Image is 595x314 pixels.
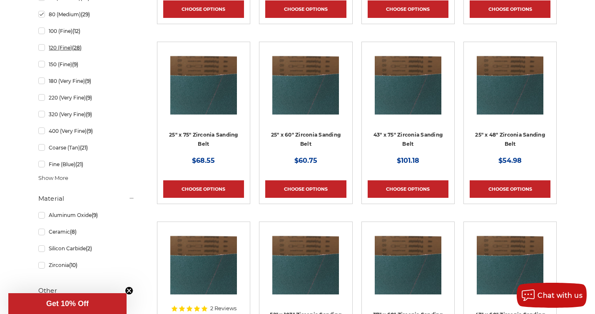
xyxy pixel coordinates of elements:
button: Close teaser [125,287,133,295]
img: 52" x 103" Zirconia Sanding Belt [272,228,339,294]
a: Choose Options [163,180,244,198]
div: Get 10% OffClose teaser [8,293,127,314]
span: (9) [85,78,91,84]
span: $101.18 [397,157,419,164]
span: (21) [80,145,88,151]
a: Choose Options [163,0,244,18]
h5: Other [38,286,135,296]
span: (28) [72,45,82,51]
a: 180 (Very Fine) [38,74,135,88]
span: 2 Reviews [210,306,237,311]
img: 43" x 60" Zirconia Sanding Belt [477,228,543,294]
span: (29) [81,11,90,17]
a: 80 (Medium) [38,7,135,22]
a: 25" x 75" Zirconia Sanding Belt [169,132,238,147]
span: $60.75 [294,157,317,164]
span: (12) [72,28,80,34]
a: Silicon Carbide [38,241,135,256]
a: 25" x 75" Zirconia Sanding Belt [163,48,244,129]
span: (9) [87,128,93,134]
img: 25" x 48" Zirconia Sanding Belt [477,48,543,115]
span: (8) [70,229,77,235]
img: 37" x 60" Zirconia Sanding Belt [375,228,441,294]
span: $68.55 [192,157,215,164]
span: (9) [86,111,92,117]
a: Zirconia [38,258,135,272]
span: Get 10% Off [46,299,89,308]
img: 25" x 60" Zirconia Sanding Belt [272,48,339,115]
a: 220 (Very Fine) [38,90,135,105]
a: Fine (Blue) [38,157,135,172]
a: 150 (Fine) [38,57,135,72]
span: (10) [69,262,77,268]
a: 43" x 75" Zirconia Sanding Belt [373,132,443,147]
a: Choose Options [265,180,346,198]
a: 25" x 48" Zirconia Sanding Belt [470,48,550,129]
a: Ceramic [38,224,135,239]
a: 25" x 60" Zirconia Sanding Belt [265,48,346,129]
a: Coarse (Tan) [38,140,135,155]
a: 320 (Very Fine) [38,107,135,122]
img: 25" x 75" Zirconia Sanding Belt [170,48,237,115]
span: Chat with us [538,292,583,299]
img: 43" x 75" Zirconia Sanding Belt [375,48,441,115]
a: Choose Options [470,180,550,198]
a: 43" x 75" Zirconia Sanding Belt [368,48,448,129]
a: 37" x 60" Zirconia Sanding Belt [368,228,448,309]
button: Chat with us [517,283,587,308]
span: Show More [38,174,68,182]
a: 100 (Fine) [38,24,135,38]
img: 37" x 75" Zirconia Sanding Belt [170,228,237,294]
a: 37" x 75" Zirconia Sanding Belt [163,228,244,309]
a: 43" x 60" Zirconia Sanding Belt [470,228,550,309]
h5: Material [38,194,135,204]
span: (2) [86,245,92,252]
a: 25" x 60" Zirconia Sanding Belt [271,132,341,147]
a: 25" x 48" Zirconia Sanding Belt [475,132,545,147]
a: 52" x 103" Zirconia Sanding Belt [265,228,346,309]
a: Choose Options [265,0,346,18]
span: (9) [92,212,98,218]
a: Aluminum Oxide [38,208,135,222]
span: (9) [86,95,92,101]
a: Choose Options [368,180,448,198]
a: Choose Options [470,0,550,18]
a: Choose Options [368,0,448,18]
span: $54.98 [498,157,522,164]
a: 120 (Fine) [38,40,135,55]
span: (9) [72,61,78,67]
a: 400 (Very Fine) [38,124,135,138]
span: (21) [75,161,83,167]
